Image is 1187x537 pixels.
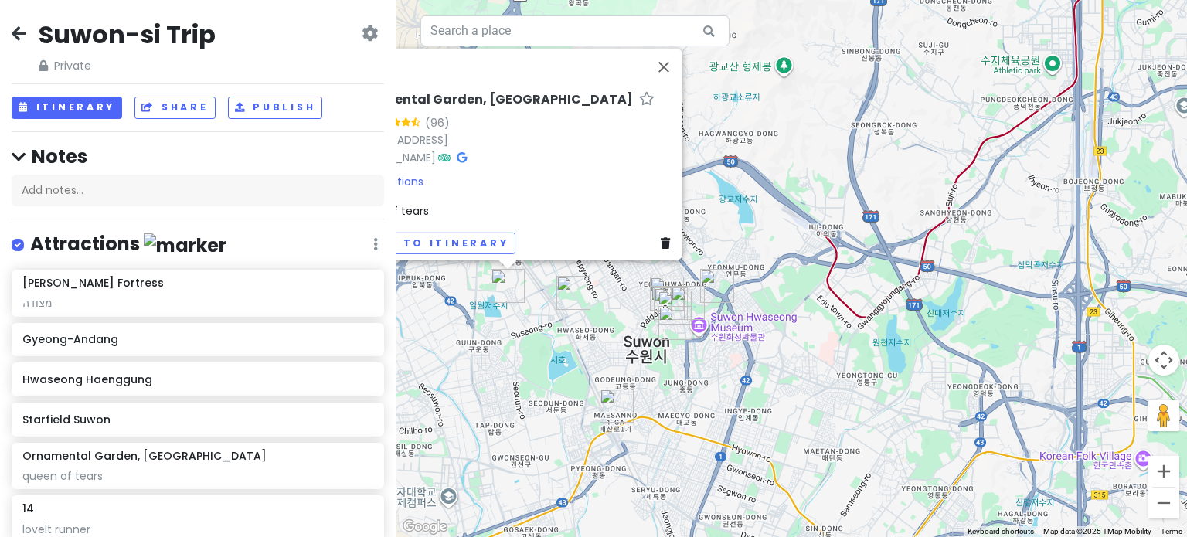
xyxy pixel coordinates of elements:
[400,517,451,537] a: Open this area in Google Maps (opens a new window)
[349,91,676,166] div: ·
[22,449,267,463] h6: Ornamental Garden, [GEOGRAPHIC_DATA]
[650,277,684,311] div: Suwon Hwaseong Fortress
[671,286,705,320] div: Haenggung-dong Mural Village
[1043,527,1151,535] span: Map data ©2025 TMap Mobility
[22,522,372,536] div: lovelt runner
[1161,527,1182,535] a: Terms (opens in new tab)
[22,413,372,427] h6: Starfield Suwon
[22,372,372,386] h6: Hwaseong Haenggung
[349,132,448,148] a: [STREET_ADDRESS]
[12,144,384,168] h4: Notes
[420,15,730,46] input: Search a place
[1148,345,1179,376] button: Map camera controls
[425,114,450,131] div: (96)
[400,517,451,537] img: Google
[12,97,122,119] button: Itinerary
[349,149,436,165] a: [DOMAIN_NAME]
[22,276,164,290] h6: [PERSON_NAME] Fortress
[457,151,467,162] i: Google Maps
[12,175,384,207] div: Add notes...
[1148,488,1179,518] button: Zoom out
[600,389,634,423] div: Suwon Station Underground Shopping Center
[1148,456,1179,487] button: Zoom in
[134,97,215,119] button: Share
[639,91,655,107] a: Star place
[22,469,372,483] div: queen of tears
[349,91,633,107] h6: Ornamental Garden, [GEOGRAPHIC_DATA]
[22,501,34,515] h6: 14
[39,57,216,74] span: Private
[968,526,1034,537] button: Keyboard shortcuts
[654,287,688,321] div: Haengnidan-gil
[700,269,734,303] div: Yeonmudae (Dongjangdae/Eastern Command Post)
[144,233,226,257] img: marker
[1148,400,1179,431] button: Drag Pegman onto the map to open Street View
[22,332,372,346] h6: Gyeong-Andang
[556,276,590,310] div: Starfield Suwon
[661,234,676,251] a: Delete place
[645,48,682,85] button: Close
[438,151,451,162] i: Tripadvisor
[39,19,216,51] h2: Suwon-si Trip
[658,306,692,340] div: Hwaseong Haenggung
[349,203,429,219] span: queen of tears
[491,269,525,303] div: Ornamental Garden, Ilwol Arboretum
[651,286,685,320] div: Gyeong-Andang
[658,291,692,325] div: 14
[349,172,423,189] a: Attractions
[30,232,226,257] h4: Attractions
[228,97,323,119] button: Publish
[22,296,372,310] div: מצודה
[349,232,515,254] button: Add to itinerary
